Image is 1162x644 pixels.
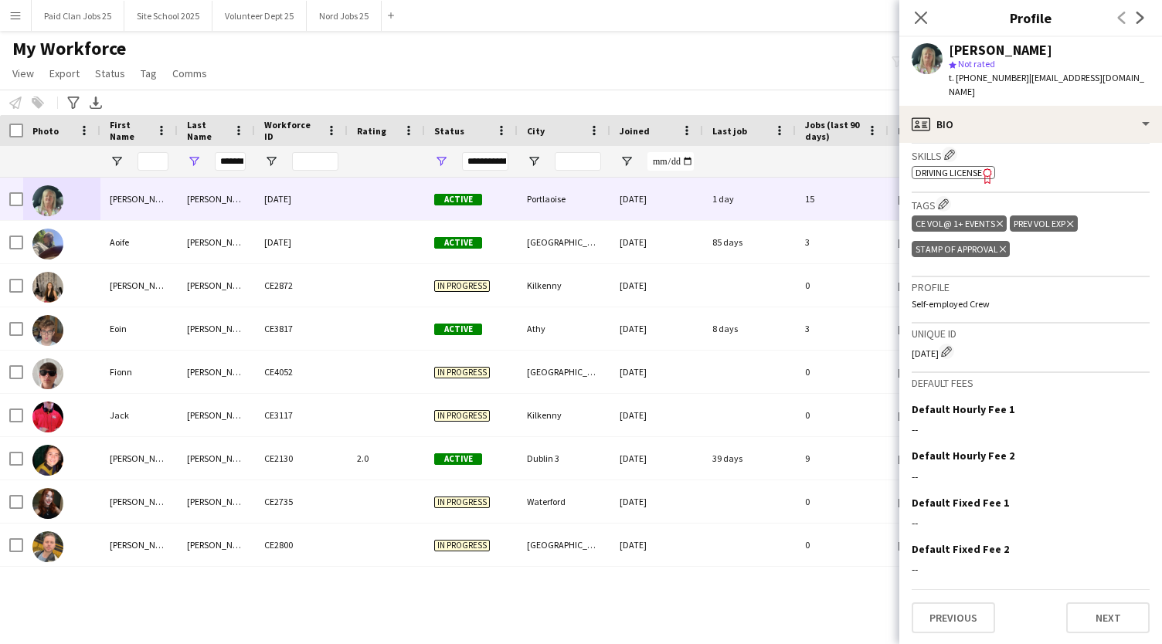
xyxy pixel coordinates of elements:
[178,264,255,307] div: [PERSON_NAME]
[32,229,63,259] img: Aoife Delaney
[348,437,425,480] div: 2.0
[6,63,40,83] a: View
[527,125,545,137] span: City
[100,307,178,350] div: Eoin
[555,152,601,171] input: City Filter Input
[434,367,490,378] span: In progress
[100,264,178,307] div: [PERSON_NAME]
[49,66,80,80] span: Export
[32,358,63,389] img: Fionn Delaney
[434,497,490,508] span: In progress
[255,437,348,480] div: CE2130
[110,119,150,142] span: First Name
[32,1,124,31] button: Paid Clan Jobs 25
[610,264,703,307] div: [DATE]
[178,307,255,350] div: [PERSON_NAME]
[1066,602,1150,633] button: Next
[32,488,63,519] img: Megan Delaney
[898,154,912,168] button: Open Filter Menu
[178,394,255,436] div: [PERSON_NAME]
[43,63,86,83] a: Export
[912,215,1007,232] div: CE vol@ 1+ events
[912,469,1150,483] div: --
[100,221,178,263] div: Aoife
[264,154,278,168] button: Open Filter Menu
[32,272,63,303] img: Chloe Delaney
[703,178,796,220] div: 1 day
[434,453,482,465] span: Active
[610,221,703,263] div: [DATE]
[912,241,1010,257] div: Stamp of Approval
[32,125,59,137] span: Photo
[912,449,1014,463] h3: Default Hourly Fee 2
[100,351,178,393] div: Fionn
[434,324,482,335] span: Active
[796,307,888,350] div: 3
[178,480,255,523] div: [PERSON_NAME]
[949,43,1052,57] div: [PERSON_NAME]
[518,264,610,307] div: Kilkenny
[255,480,348,523] div: CE2735
[292,152,338,171] input: Workforce ID Filter Input
[610,437,703,480] div: [DATE]
[712,125,747,137] span: Last job
[187,154,201,168] button: Open Filter Menu
[255,264,348,307] div: CE2872
[912,196,1150,212] h3: Tags
[32,445,63,476] img: Martha Delaney
[215,152,246,171] input: Last Name Filter Input
[796,178,888,220] div: 15
[255,351,348,393] div: CE4052
[434,237,482,249] span: Active
[647,152,694,171] input: Joined Filter Input
[912,280,1150,294] h3: Profile
[949,72,1029,83] span: t. [PHONE_NUMBER]
[434,125,464,137] span: Status
[1010,215,1077,232] div: Prev vol exp
[110,154,124,168] button: Open Filter Menu
[912,542,1009,556] h3: Default Fixed Fee 2
[255,524,348,566] div: CE2800
[100,480,178,523] div: [PERSON_NAME]
[166,63,213,83] a: Comms
[912,496,1009,510] h3: Default Fixed Fee 1
[796,480,888,523] div: 0
[307,1,382,31] button: Nord Jobs 25
[134,63,163,83] a: Tag
[518,307,610,350] div: Athy
[172,66,207,80] span: Comms
[178,178,255,220] div: [PERSON_NAME]
[434,154,448,168] button: Open Filter Menu
[141,66,157,80] span: Tag
[796,351,888,393] div: 0
[178,524,255,566] div: [PERSON_NAME]
[796,264,888,307] div: 0
[434,280,490,292] span: In progress
[255,221,348,263] div: [DATE]
[32,185,63,216] img: Ann Delaney
[255,394,348,436] div: CE3117
[518,524,610,566] div: [GEOGRAPHIC_DATA]
[12,66,34,80] span: View
[124,1,212,31] button: Site School 2025
[527,154,541,168] button: Open Filter Menu
[89,63,131,83] a: Status
[610,394,703,436] div: [DATE]
[178,221,255,263] div: [PERSON_NAME]
[187,119,227,142] span: Last Name
[796,524,888,566] div: 0
[805,119,861,142] span: Jobs (last 90 days)
[178,351,255,393] div: [PERSON_NAME]
[620,154,634,168] button: Open Filter Menu
[255,307,348,350] div: CE3817
[64,93,83,112] app-action-btn: Advanced filters
[100,524,178,566] div: [PERSON_NAME]
[912,147,1150,163] h3: Skills
[434,410,490,422] span: In progress
[357,125,386,137] span: Rating
[264,119,320,142] span: Workforce ID
[32,315,63,346] img: Eoin Delaney
[212,1,307,31] button: Volunteer Dept 25
[899,106,1162,143] div: Bio
[898,125,922,137] span: Email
